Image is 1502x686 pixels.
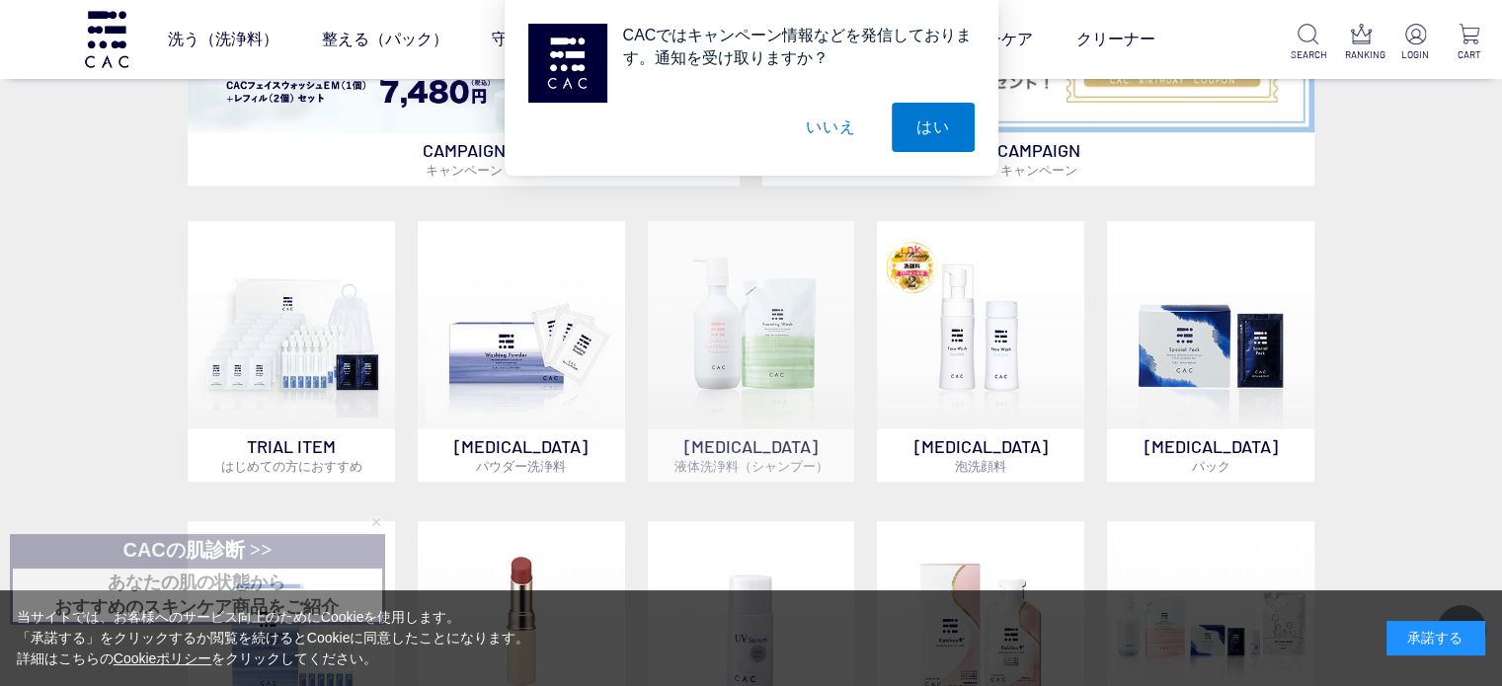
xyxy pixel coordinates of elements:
div: 承諾する [1386,621,1485,655]
span: はじめての方におすすめ [221,458,362,474]
span: 泡洗顔料 [955,458,1006,474]
p: [MEDICAL_DATA] [1107,428,1314,482]
a: トライアルセット TRIAL ITEMはじめての方におすすめ [188,221,395,482]
a: 泡洗顔料 [MEDICAL_DATA]泡洗顔料 [877,221,1084,482]
span: パウダー洗浄料 [476,458,566,474]
div: 当サイトでは、お客様へのサービス向上のためにCookieを使用します。 「承諾する」をクリックするか閲覧を続けるとCookieに同意したことになります。 詳細はこちらの をクリックしてください。 [17,607,530,669]
span: 液体洗浄料（シャンプー） [673,458,828,474]
div: CACではキャンペーン情報などを発信しております。通知を受け取りますか？ [607,24,975,69]
p: [MEDICAL_DATA] [877,428,1084,482]
button: いいえ [781,103,880,152]
img: トライアルセット [188,221,395,428]
button: はい [892,103,975,152]
a: Cookieポリシー [114,650,212,666]
p: TRIAL ITEM [188,428,395,482]
p: [MEDICAL_DATA] [648,428,855,482]
p: [MEDICAL_DATA] [418,428,625,482]
a: [MEDICAL_DATA]パウダー洗浄料 [418,221,625,482]
a: [MEDICAL_DATA]液体洗浄料（シャンプー） [648,221,855,482]
img: 泡洗顔料 [877,221,1084,428]
img: notification icon [528,24,607,103]
a: [MEDICAL_DATA]パック [1107,221,1314,482]
span: パック [1191,458,1229,474]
